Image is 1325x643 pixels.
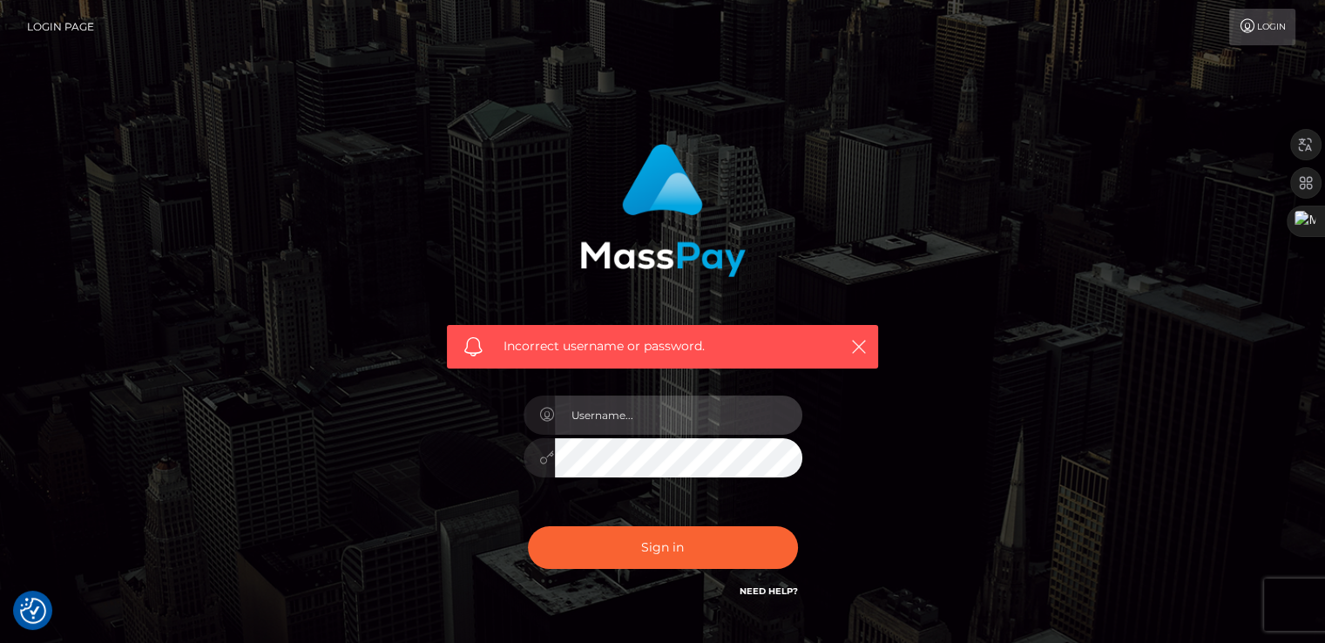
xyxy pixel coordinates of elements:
button: Consent Preferences [20,598,46,624]
span: Incorrect username or password. [504,337,821,355]
a: Login Page [27,9,94,45]
img: MassPay Login [580,144,746,277]
button: Sign in [528,526,798,569]
img: Revisit consent button [20,598,46,624]
a: Login [1229,9,1295,45]
input: Username... [555,396,802,435]
a: Need Help? [740,585,798,597]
